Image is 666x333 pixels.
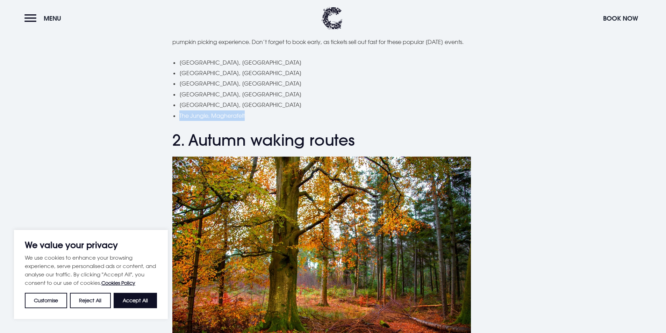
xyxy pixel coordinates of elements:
h2: 2. Autumn waking routes [172,131,494,150]
button: Menu [24,11,65,26]
button: Customise [25,293,67,308]
button: Accept All [114,293,157,308]
p: We use cookies to enhance your browsing experience, serve personalised ads or content, and analys... [25,253,157,287]
button: Book Now [600,11,642,26]
button: Reject All [70,293,110,308]
li: [GEOGRAPHIC_DATA], [GEOGRAPHIC_DATA] [179,100,494,110]
li: The Jungle, Magherafelt [179,110,494,121]
li: [GEOGRAPHIC_DATA], [GEOGRAPHIC_DATA] [179,78,494,89]
a: Cookies Policy [101,280,135,286]
p: We value your privacy [25,241,157,249]
img: Clandeboye Lodge [322,7,343,30]
span: Menu [44,14,61,22]
div: We value your privacy [14,230,168,319]
li: [GEOGRAPHIC_DATA], [GEOGRAPHIC_DATA] [179,57,494,68]
li: [GEOGRAPHIC_DATA], [GEOGRAPHIC_DATA] [179,89,494,100]
li: [GEOGRAPHIC_DATA], [GEOGRAPHIC_DATA] [179,68,494,78]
